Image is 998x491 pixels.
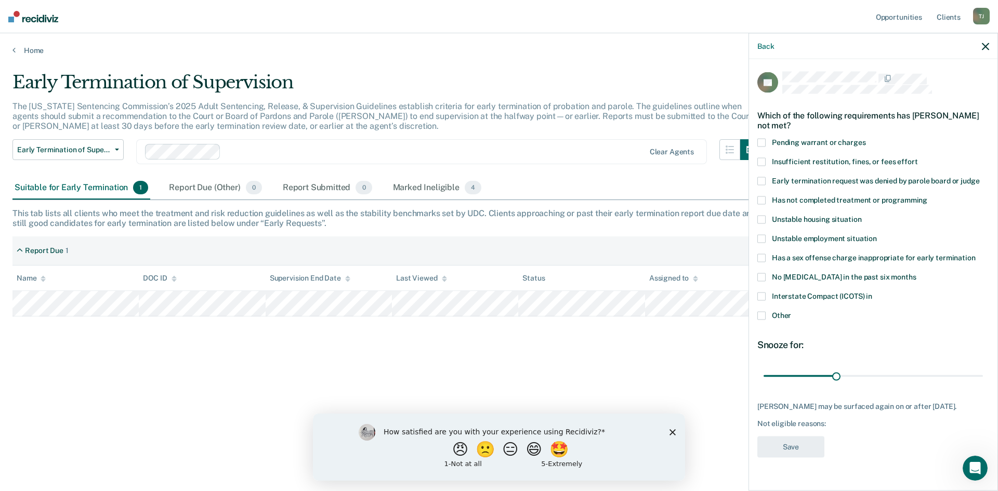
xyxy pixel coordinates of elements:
[167,177,264,200] div: Report Due (Other)
[8,11,58,22] img: Recidiviz
[757,102,989,138] div: Which of the following requirements has [PERSON_NAME] not met?
[757,339,989,350] div: Snooze for:
[772,291,872,300] span: Interstate Compact (ICOTS) in
[246,181,262,194] span: 0
[772,215,861,223] span: Unstable housing situation
[25,246,63,255] div: Report Due
[465,181,481,194] span: 4
[12,177,150,200] div: Suitable for Early Termination
[757,419,989,428] div: Not eligible reasons:
[12,46,986,55] a: Home
[963,456,988,481] iframe: Intercom live chat
[772,195,927,204] span: Has not completed treatment or programming
[270,274,350,283] div: Supervision End Date
[772,157,917,165] span: Insufficient restitution, fines, or fees effort
[772,253,976,261] span: Has a sex offense charge inappropriate for early termination
[772,234,877,242] span: Unstable employment situation
[12,208,986,228] div: This tab lists all clients who meet the treatment and risk reduction guidelines as well as the st...
[143,274,176,283] div: DOC ID
[12,101,752,131] p: The [US_STATE] Sentencing Commission’s 2025 Adult Sentencing, Release, & Supervision Guidelines e...
[356,181,372,194] span: 0
[650,148,694,156] div: Clear agents
[772,176,979,184] span: Early termination request was denied by parole board or judge
[772,311,791,319] span: Other
[973,8,990,24] div: T J
[757,42,774,50] button: Back
[757,402,989,410] div: [PERSON_NAME] may be surfaced again on or after [DATE].
[772,272,916,281] span: No [MEDICAL_DATA] in the past six months
[313,414,685,481] iframe: Survey by Kim from Recidiviz
[133,181,148,194] span: 1
[65,246,69,255] div: 1
[522,274,545,283] div: Status
[281,177,374,200] div: Report Submitted
[396,274,447,283] div: Last Viewed
[12,72,761,101] div: Early Termination of Supervision
[649,274,698,283] div: Assigned to
[17,145,111,154] span: Early Termination of Supervision
[772,138,865,146] span: Pending warrant or charges
[17,274,46,283] div: Name
[391,177,484,200] div: Marked Ineligible
[757,436,824,457] button: Save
